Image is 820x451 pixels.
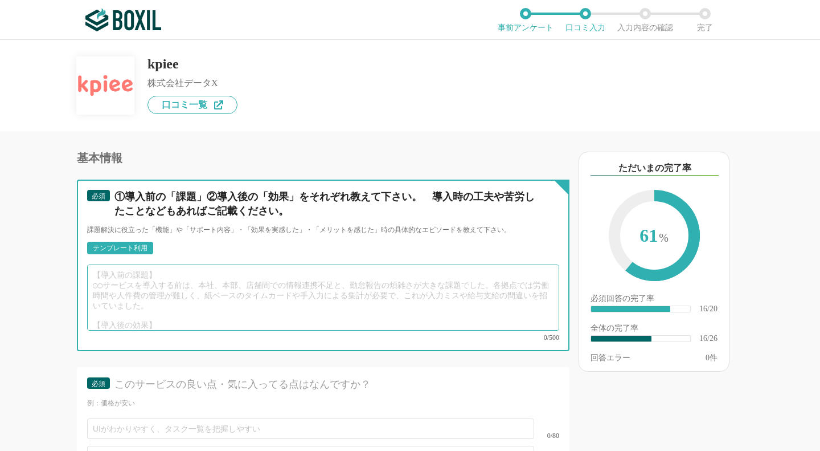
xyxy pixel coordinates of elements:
[555,8,615,32] li: 口コミ入力
[591,354,630,362] div: 回答エラー
[706,354,710,362] span: 0
[85,9,161,31] img: ボクシルSaaS_ロゴ
[591,161,719,176] div: ただいまの完了率
[699,305,717,313] div: 16/20
[93,245,147,251] div: テンプレート利用
[92,192,105,200] span: 必須
[147,57,237,71] div: kpiee
[675,8,735,32] li: 完了
[114,377,539,392] div: このサービスの良い点・気に入ってる点はなんですか？
[87,399,559,408] div: 例：価格が安い
[92,380,105,388] span: 必須
[147,79,237,88] div: 株式会社データX
[114,190,539,218] div: ①導入前の「課題」②導入後の「効果」をそれぞれ教えて下さい。 導入時の工夫や苦労したことなどもあればご記載ください。
[591,295,717,305] div: 必須回答の完了率
[87,225,559,235] div: 課題解決に役立った「機能」や「サポート内容」・「効果を実感した」・「メリットを感じた」時の具体的なエピソードを教えて下さい。
[659,231,669,244] span: %
[77,152,569,164] div: 基本情報
[495,8,555,32] li: 事前アンケート
[591,306,670,312] div: ​
[534,432,559,439] div: 0/80
[620,201,688,272] span: 61
[615,8,675,32] li: 入力内容の確認
[591,324,717,335] div: 全体の完了率
[706,354,717,362] div: 件
[87,419,534,439] input: UIがわかりやすく、タスク一覧を把握しやすい
[162,100,207,109] span: 口コミ一覧
[591,336,651,342] div: ​
[87,334,559,341] div: 0/500
[147,96,237,114] a: 口コミ一覧
[699,335,717,343] div: 16/26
